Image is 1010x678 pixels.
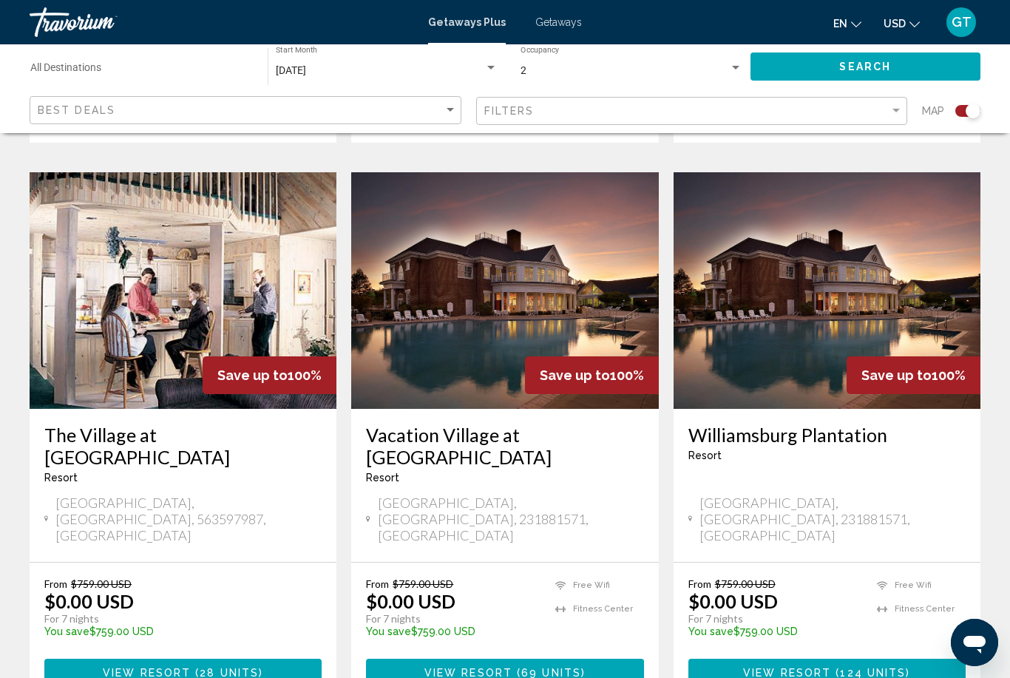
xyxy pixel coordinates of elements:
span: $759.00 USD [393,577,453,590]
span: Best Deals [38,104,115,116]
a: The Village at [GEOGRAPHIC_DATA] [44,424,322,468]
iframe: Button to launch messaging window [951,619,998,666]
span: [GEOGRAPHIC_DATA], [GEOGRAPHIC_DATA], 231881571, [GEOGRAPHIC_DATA] [378,495,644,543]
span: [GEOGRAPHIC_DATA], [GEOGRAPHIC_DATA], 231881571, [GEOGRAPHIC_DATA] [699,495,966,543]
span: Fitness Center [573,604,633,614]
button: User Menu [942,7,980,38]
span: From [688,577,711,590]
div: 100% [525,356,659,394]
span: GT [952,15,972,30]
p: For 7 nights [366,612,540,626]
p: $0.00 USD [688,590,778,612]
img: ii_wpn1.jpg [351,172,658,409]
button: Filter [476,96,908,126]
span: [DATE] [276,64,306,76]
p: $759.00 USD [44,626,307,637]
p: $759.00 USD [366,626,540,637]
button: Search [750,52,981,80]
span: 2 [521,64,526,76]
span: Filters [484,105,535,117]
p: For 7 nights [44,612,307,626]
p: $759.00 USD [688,626,862,637]
span: From [366,577,389,590]
span: [GEOGRAPHIC_DATA], [GEOGRAPHIC_DATA], 563597987, [GEOGRAPHIC_DATA] [55,495,322,543]
a: Williamsburg Plantation [688,424,966,446]
span: en [833,18,847,30]
img: ii_viz1.jpg [30,172,336,409]
span: From [44,577,67,590]
span: Save up to [540,367,610,383]
span: USD [884,18,906,30]
span: Fitness Center [895,604,955,614]
button: Change currency [884,13,920,34]
span: Free Wifi [895,580,932,590]
span: You save [44,626,89,637]
span: Resort [44,472,78,484]
mat-select: Sort by [38,104,457,117]
button: Change language [833,13,861,34]
a: Getaways Plus [428,16,506,28]
span: Search [839,61,891,73]
p: $0.00 USD [366,590,455,612]
a: Getaways [535,16,582,28]
span: You save [366,626,411,637]
p: $0.00 USD [44,590,134,612]
span: Map [922,101,944,121]
div: 100% [847,356,980,394]
a: Travorium [30,7,413,37]
span: Save up to [217,367,288,383]
span: Resort [688,450,722,461]
span: You save [688,626,733,637]
span: Free Wifi [573,580,610,590]
span: $759.00 USD [715,577,776,590]
span: Resort [366,472,399,484]
img: ii_wlm1.jpg [674,172,980,409]
p: For 7 nights [688,612,862,626]
span: Save up to [861,367,932,383]
a: Vacation Village at [GEOGRAPHIC_DATA] [366,424,643,468]
div: 100% [203,356,336,394]
span: $759.00 USD [71,577,132,590]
